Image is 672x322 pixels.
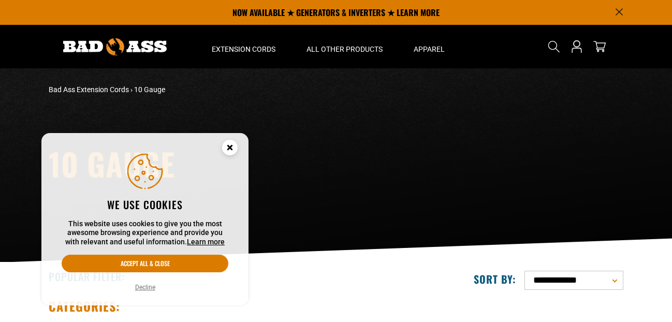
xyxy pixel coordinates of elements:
button: Decline [132,282,158,292]
span: Extension Cords [212,45,275,54]
img: Bad Ass Extension Cords [63,38,167,55]
span: 10 Gauge [134,85,165,94]
p: This website uses cookies to give you the most awesome browsing experience and provide you with r... [62,219,228,247]
h2: We use cookies [62,198,228,211]
a: Learn more [187,238,225,246]
span: › [130,85,133,94]
span: Apparel [414,45,445,54]
a: Bad Ass Extension Cords [49,85,129,94]
summary: Extension Cords [196,25,291,68]
button: Accept all & close [62,255,228,272]
h2: Categories: [49,298,120,314]
aside: Cookie Consent [41,133,249,306]
nav: breadcrumbs [49,84,427,95]
label: Sort by: [474,272,516,286]
summary: All Other Products [291,25,398,68]
summary: Apparel [398,25,460,68]
summary: Search [546,38,562,55]
span: All Other Products [306,45,383,54]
